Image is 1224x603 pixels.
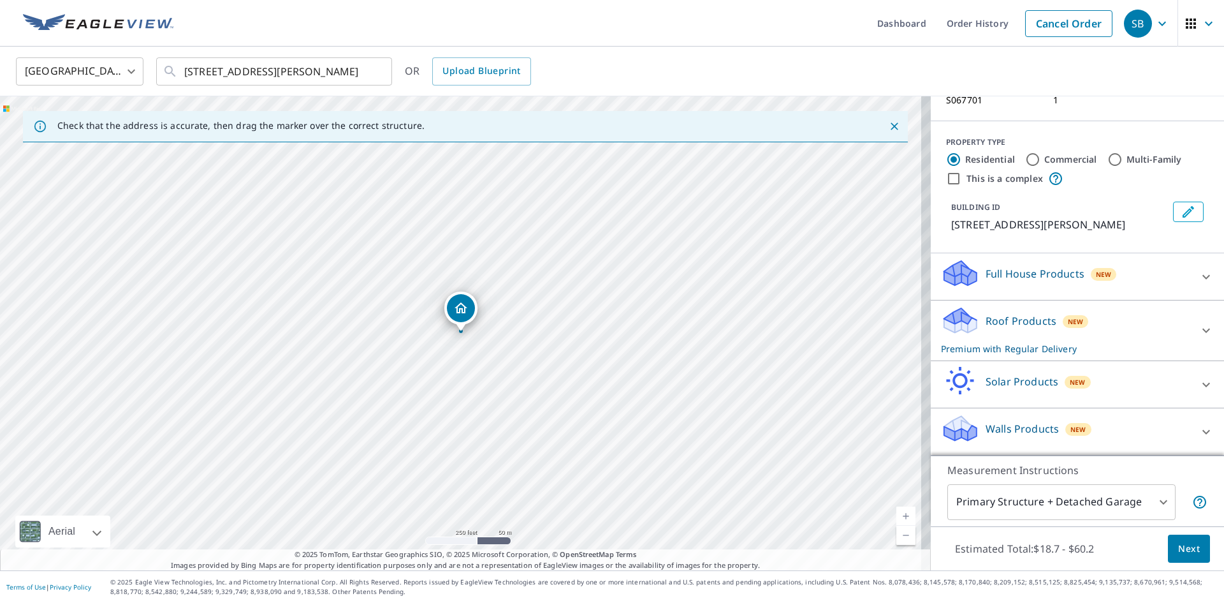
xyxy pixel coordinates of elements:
[616,549,637,559] a: Terms
[1126,153,1182,166] label: Multi-Family
[1070,377,1086,387] span: New
[941,366,1214,403] div: Solar ProductsNew
[442,63,520,79] span: Upload Blueprint
[986,421,1059,436] p: Walls Products
[947,463,1207,478] p: Measurement Instructions
[6,583,46,592] a: Terms of Use
[941,413,1214,450] div: Walls ProductsNew
[986,266,1084,281] p: Full House Products
[946,95,1038,105] p: S067701
[23,14,173,33] img: EV Logo
[1173,202,1204,222] button: Edit building 1
[110,577,1218,597] p: © 2025 Eagle View Technologies, Inc. and Pictometry International Corp. All Rights Reserved. Repo...
[560,549,613,559] a: OpenStreetMap
[951,217,1168,232] p: [STREET_ADDRESS][PERSON_NAME]
[941,306,1214,355] div: Roof ProductsNewPremium with Regular Delivery
[295,549,637,560] span: © 2025 TomTom, Earthstar Geographics SIO, © 2025 Microsoft Corporation, ©
[6,583,91,591] p: |
[965,153,1015,166] label: Residential
[1053,95,1145,105] p: 1
[946,137,1209,148] div: PROPERTY TYPE
[16,54,143,89] div: [GEOGRAPHIC_DATA]
[45,516,79,547] div: Aerial
[1124,10,1152,38] div: SB
[986,313,1056,329] p: Roof Products
[1070,424,1086,435] span: New
[1168,535,1210,563] button: Next
[941,258,1214,295] div: Full House ProductsNew
[432,57,530,86] a: Upload Blueprint
[941,342,1191,355] p: Premium with Regular Delivery
[945,535,1104,563] p: Estimated Total: $18.7 - $60.2
[1178,541,1200,557] span: Next
[896,507,915,526] a: Current Level 17, Zoom In
[896,526,915,545] a: Current Level 17, Zoom Out
[966,172,1043,185] label: This is a complex
[1044,153,1097,166] label: Commercial
[947,484,1176,520] div: Primary Structure + Detached Garage
[1192,495,1207,510] span: Your report will include the primary structure and a detached garage if one exists.
[405,57,531,86] div: OR
[15,516,110,547] div: Aerial
[444,292,477,331] div: Dropped pin, building 1, Residential property, 6859 Farm Road 1070 Purdy, MO 65734
[1068,316,1084,327] span: New
[951,202,1000,212] p: BUILDING ID
[50,583,91,592] a: Privacy Policy
[1025,10,1112,37] a: Cancel Order
[1096,269,1112,279] span: New
[184,54,366,89] input: Search by address or latitude-longitude
[886,118,903,135] button: Close
[986,374,1058,389] p: Solar Products
[57,120,425,131] p: Check that the address is accurate, then drag the marker over the correct structure.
